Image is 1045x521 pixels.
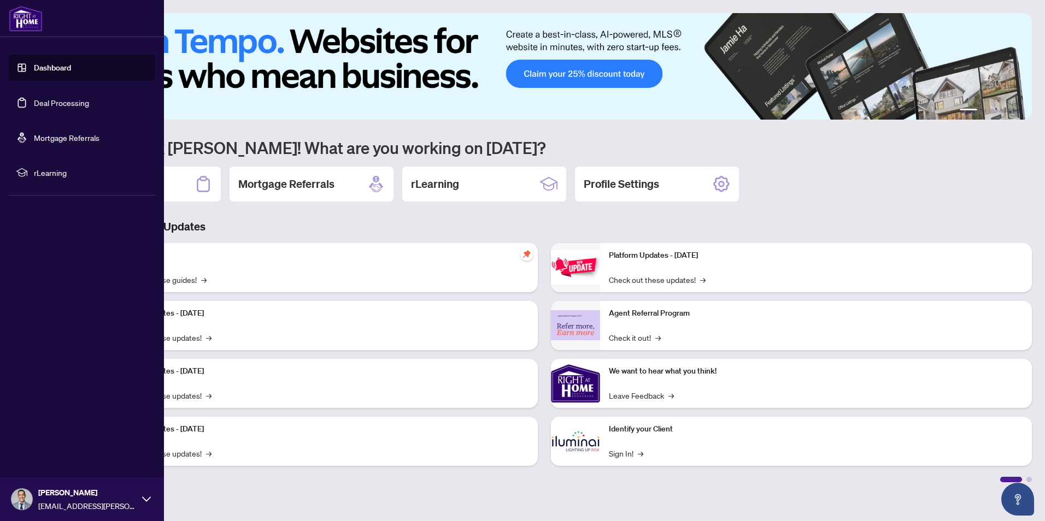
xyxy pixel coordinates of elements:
[38,487,137,499] span: [PERSON_NAME]
[115,423,529,435] p: Platform Updates - [DATE]
[9,5,43,32] img: logo
[34,63,71,73] a: Dashboard
[1008,109,1012,113] button: 5
[551,250,600,285] img: Platform Updates - June 23, 2025
[551,310,600,340] img: Agent Referral Program
[609,307,1023,319] p: Agent Referral Program
[609,365,1023,377] p: We want to hear what you think!
[609,447,643,459] a: Sign In!→
[609,274,706,286] a: Check out these updates!→
[551,359,600,408] img: We want to hear what you think!
[584,176,659,192] h2: Profile Settings
[655,331,661,344] span: →
[57,219,1032,234] h3: Brokerage & Industry Updates
[520,247,533,260] span: pushpin
[700,274,706,286] span: →
[609,389,674,401] a: Leave Feedback→
[11,489,32,510] img: Profile Icon
[609,331,661,344] a: Check it out!→
[990,109,995,113] button: 3
[609,250,1023,262] p: Platform Updates - [DATE]
[982,109,986,113] button: 2
[609,423,1023,435] p: Identify your Client
[201,274,207,286] span: →
[638,447,643,459] span: →
[115,365,529,377] p: Platform Updates - [DATE]
[34,167,148,179] span: rLearning
[238,176,334,192] h2: Mortgage Referrals
[551,417,600,466] img: Identify your Client
[1001,483,1034,516] button: Open asap
[34,133,99,143] a: Mortgage Referrals
[34,98,89,108] a: Deal Processing
[115,307,529,319] p: Platform Updates - [DATE]
[206,331,212,344] span: →
[960,109,977,113] button: 1
[206,447,212,459] span: →
[999,109,1003,113] button: 4
[57,137,1032,158] h1: Welcome back [PERSON_NAME]! What are you working on [DATE]?
[206,389,212,401] span: →
[1017,109,1021,113] button: 6
[38,500,137,512] span: [EMAIL_ADDRESS][PERSON_NAME][DOMAIN_NAME]
[411,176,459,192] h2: rLearning
[668,389,674,401] span: →
[57,13,1032,120] img: Slide 0
[115,250,529,262] p: Self-Help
